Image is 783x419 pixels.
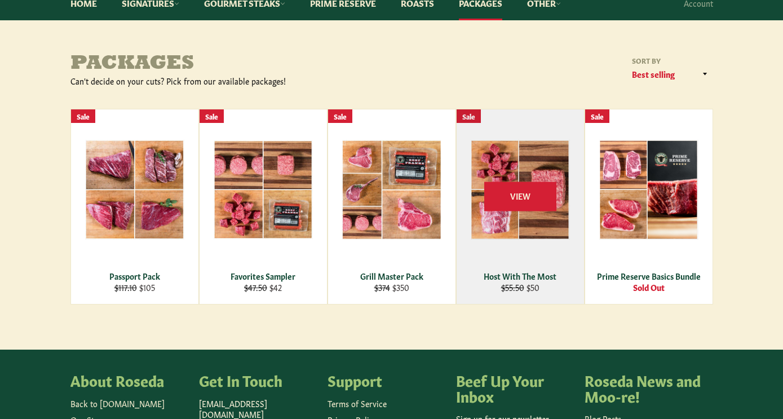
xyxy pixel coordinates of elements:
a: Terms of Service [328,398,387,409]
div: $350 [335,282,448,293]
img: Prime Reserve Basics Bundle [599,140,698,240]
img: Favorites Sampler [214,140,313,239]
s: $117.10 [114,281,137,293]
img: Grill Master Pack [342,140,441,240]
div: Host With The Most [463,271,577,281]
h4: Get In Touch [199,372,316,388]
h4: Beef Up Your Inbox [456,372,573,403]
div: Grill Master Pack [335,271,448,281]
a: Back to [DOMAIN_NAME] [70,398,165,409]
label: Sort by [629,56,713,65]
div: Favorites Sampler [206,271,320,281]
a: Passport Pack Passport Pack $117.10 $105 [70,109,199,305]
div: Sale [71,109,95,124]
a: Host With The Most Host With The Most $55.50 $50 View [456,109,585,305]
h4: About Roseda [70,372,188,388]
div: Passport Pack [78,271,191,281]
s: $374 [374,281,390,293]
div: $42 [206,282,320,293]
h4: Roseda News and Moo-re! [585,372,702,403]
div: Sold Out [592,282,705,293]
div: $105 [78,282,191,293]
a: Prime Reserve Basics Bundle Prime Reserve Basics Bundle Sold Out [585,109,713,305]
a: Favorites Sampler Favorites Sampler $47.50 $42 [199,109,328,305]
div: Sale [200,109,224,124]
s: $47.50 [244,281,267,293]
h1: Packages [70,53,392,76]
h4: Support [328,372,445,388]
div: Sale [585,109,609,124]
div: Can't decide on your cuts? Pick from our available packages! [70,76,392,86]
div: Prime Reserve Basics Bundle [592,271,705,281]
img: Passport Pack [85,140,184,239]
a: Grill Master Pack Grill Master Pack $374 $350 [328,109,456,305]
span: View [484,182,556,211]
div: Sale [328,109,352,124]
